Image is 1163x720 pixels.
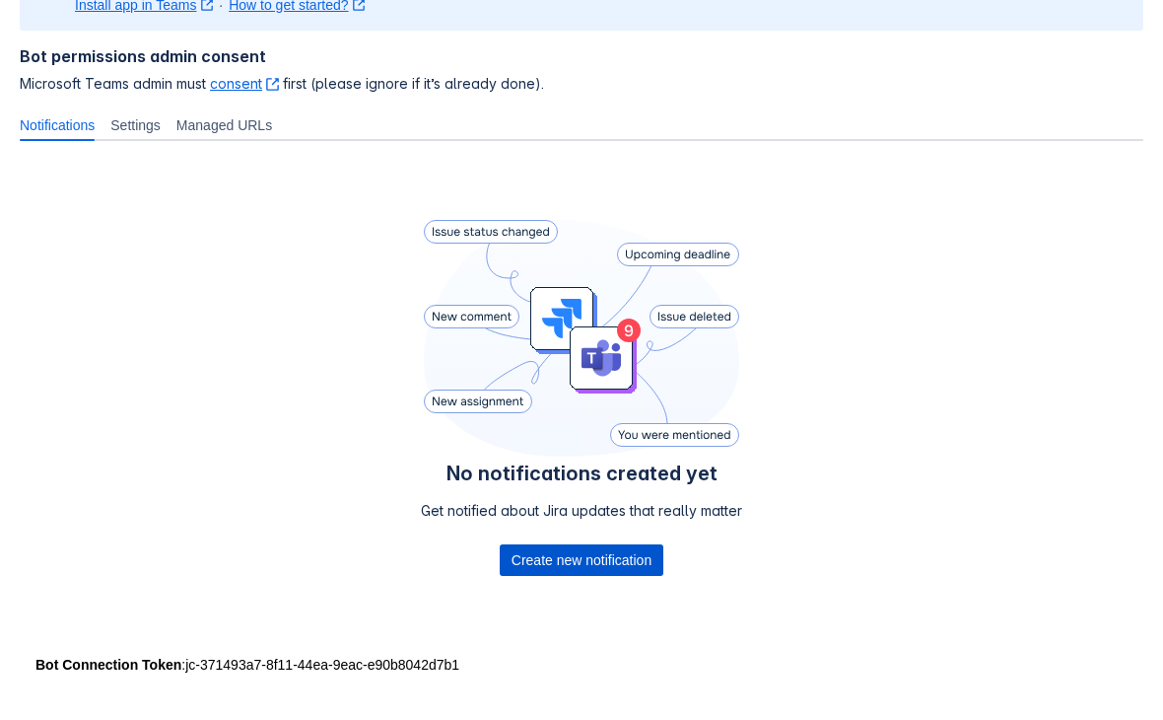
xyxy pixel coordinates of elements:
[20,115,95,135] span: Notifications
[110,115,161,135] span: Settings
[500,544,663,576] button: Create new notification
[35,657,181,673] strong: Bot Connection Token
[421,462,742,485] h4: No notifications created yet
[500,544,663,576] div: Button group
[421,501,742,521] p: Get notified about Jira updates that really matter
[35,655,1128,675] div: : jc-371493a7-8f11-44ea-9eac-e90b8042d7b1
[210,75,279,92] a: consent
[20,74,1143,94] span: Microsoft Teams admin must first (please ignore if it’s already done).
[20,46,1143,66] h4: Bot permissions admin consent
[176,115,272,135] span: Managed URLs
[512,544,651,576] span: Create new notification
